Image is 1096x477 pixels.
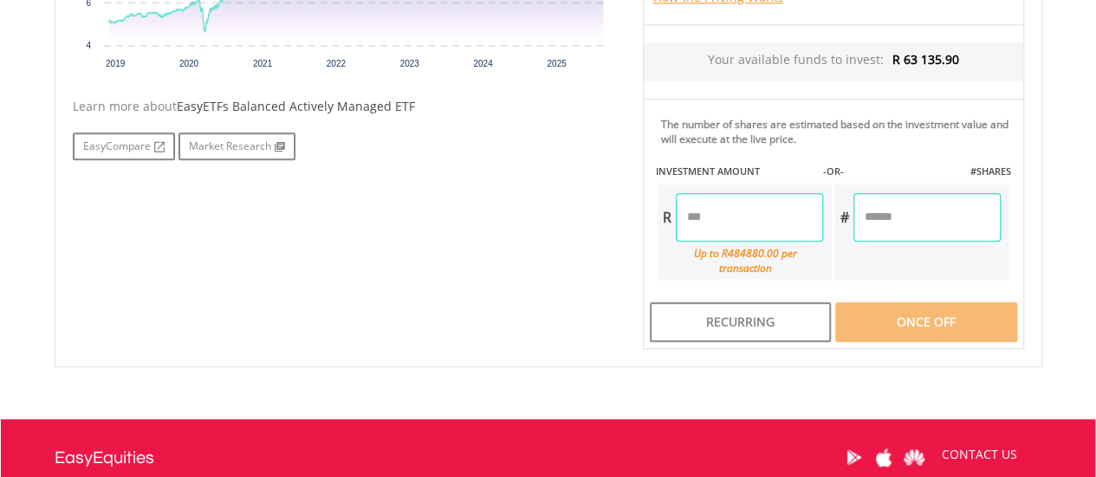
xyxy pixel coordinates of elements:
span: EasyETFs Balanced Actively Managed ETF [177,98,415,114]
div: # [835,193,853,242]
div: R [658,193,676,242]
label: -OR- [822,164,843,178]
text: 2021 [252,59,272,68]
label: #SHARES [970,164,1010,178]
text: 4 [86,41,91,50]
div: Recurring [650,302,831,342]
label: INVESTMENT AMOUNT [656,164,760,178]
div: Up to R484880.00 per transaction [658,242,823,280]
div: The number of shares are estimated based on the investment value and will execute at the live price. [661,117,1016,146]
div: Learn more about [73,98,617,115]
text: 2023 [399,59,419,68]
text: 2019 [106,59,126,68]
div: Once Off [835,302,1016,342]
text: 2022 [326,59,346,68]
div: Your available funds to invest: [644,42,1023,81]
span: R 63 135.90 [892,51,959,68]
text: 2025 [547,59,567,68]
text: 2024 [473,59,493,68]
a: Market Research [178,132,295,160]
a: EasyCompare [73,132,175,160]
text: 2020 [178,59,198,68]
